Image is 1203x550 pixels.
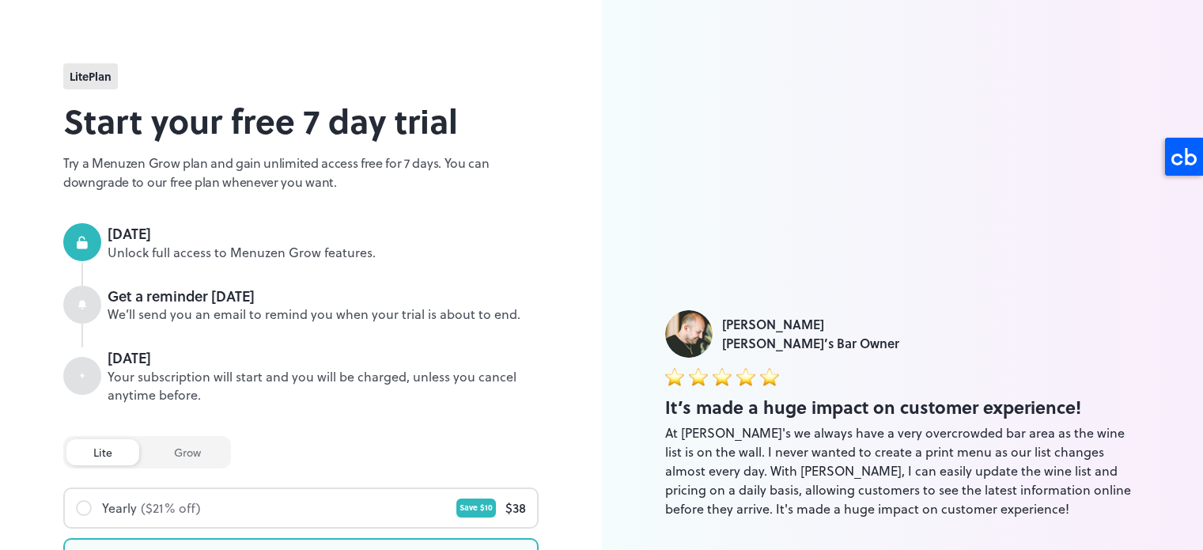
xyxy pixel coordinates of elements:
[108,305,539,324] div: We’ll send you an email to remind you when your trial is about to end.
[722,334,899,353] div: [PERSON_NAME]’s Bar Owner
[713,367,732,386] img: star
[736,367,755,386] img: star
[108,347,539,368] div: [DATE]
[108,223,539,244] div: [DATE]
[66,439,139,465] div: lite
[665,394,1141,420] div: It’s made a huge impact on customer experience!
[102,499,137,518] div: Yearly
[722,315,899,334] div: [PERSON_NAME]
[689,367,708,386] img: star
[108,286,539,306] div: Get a reminder [DATE]
[665,367,684,386] img: star
[108,368,539,404] div: Your subscription will start and you will be charged, unless you cancel anytime before.
[108,244,539,262] div: Unlock full access to Menuzen Grow features.
[63,96,539,146] h2: Start your free 7 day trial
[665,310,713,358] img: Luke Foyle
[147,439,228,465] div: grow
[456,499,496,518] div: Save $ 10
[70,68,112,85] span: lite Plan
[760,367,779,386] img: star
[141,499,201,518] div: ($ 21 % off)
[63,154,539,192] p: Try a Menuzen Grow plan and gain unlimited access free for 7 days. You can downgrade to our free ...
[665,423,1141,518] div: At [PERSON_NAME]'s we always have a very overcrowded bar area as the wine list is on the wall. I ...
[505,499,526,518] div: $ 38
